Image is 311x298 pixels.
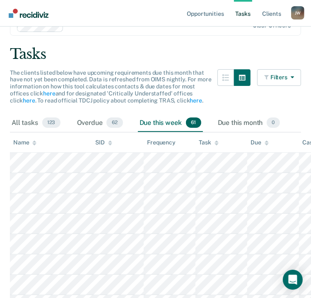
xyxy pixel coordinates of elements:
[138,114,203,132] div: Due this week61
[106,117,123,128] span: 62
[283,270,303,290] div: Open Intercom Messenger
[147,139,176,146] div: Frequency
[291,6,304,20] button: Profile dropdown button
[95,139,112,146] div: SID
[75,114,125,132] div: Overdue62
[43,90,55,97] a: here
[186,117,201,128] span: 61
[190,97,202,104] a: here
[9,9,48,18] img: Recidiviz
[216,114,282,132] div: Due this month0
[10,46,301,63] div: Tasks
[23,97,35,104] a: here
[10,69,212,104] span: The clients listed below have upcoming requirements due this month that have not yet been complet...
[251,139,269,146] div: Due
[291,6,304,20] div: J W
[10,114,62,132] div: All tasks123
[199,139,218,146] div: Task
[267,117,280,128] span: 0
[42,117,60,128] span: 123
[13,139,36,146] div: Name
[257,69,301,86] button: Filters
